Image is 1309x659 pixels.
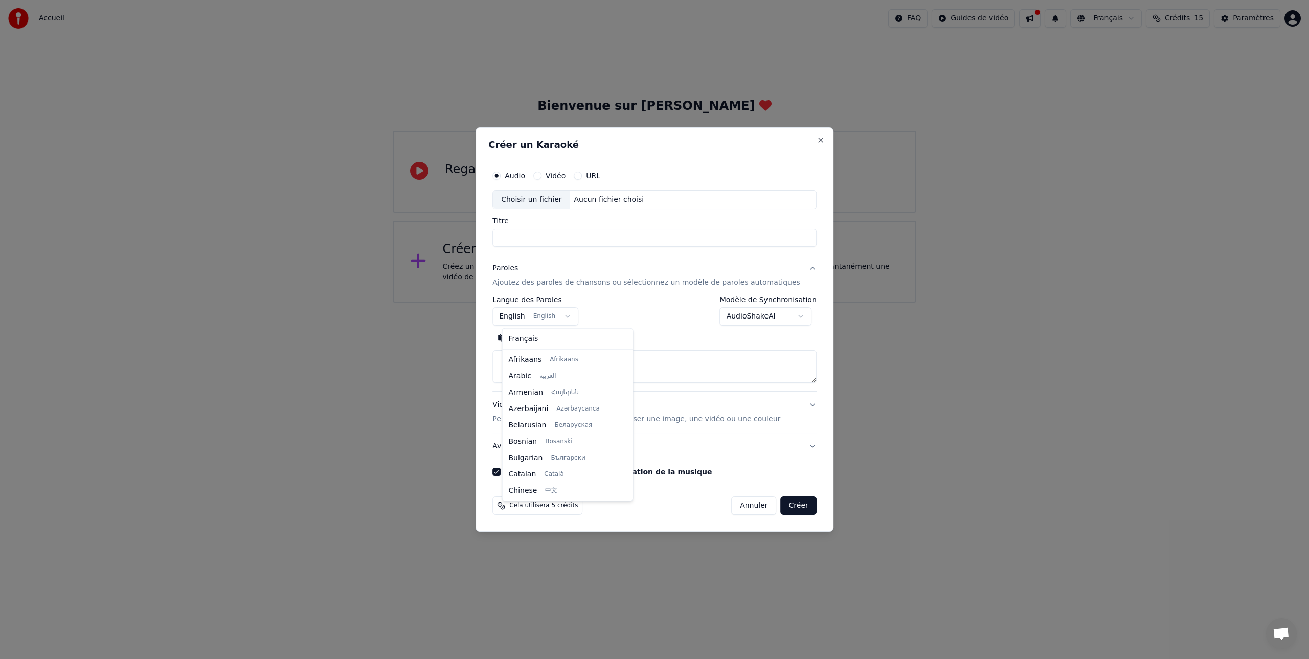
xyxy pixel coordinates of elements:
span: Català [544,470,563,478]
span: Azərbaycanca [556,404,599,413]
span: Arabic [509,371,531,381]
span: Afrikaans [509,354,542,365]
span: العربية [539,372,556,380]
span: Bosnian [509,436,537,446]
span: Беларуская [554,421,592,429]
span: Bosanski [545,437,572,445]
span: Български [551,453,585,462]
span: Catalan [509,469,536,479]
span: Azerbaijani [509,403,549,414]
span: 中文 [545,486,557,494]
span: Belarusian [509,420,547,430]
span: Chinese [509,485,537,495]
span: Bulgarian [509,452,543,463]
span: Հայերեն [551,388,579,396]
span: Français [509,334,538,344]
span: Armenian [509,387,544,397]
span: Afrikaans [550,355,578,363]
